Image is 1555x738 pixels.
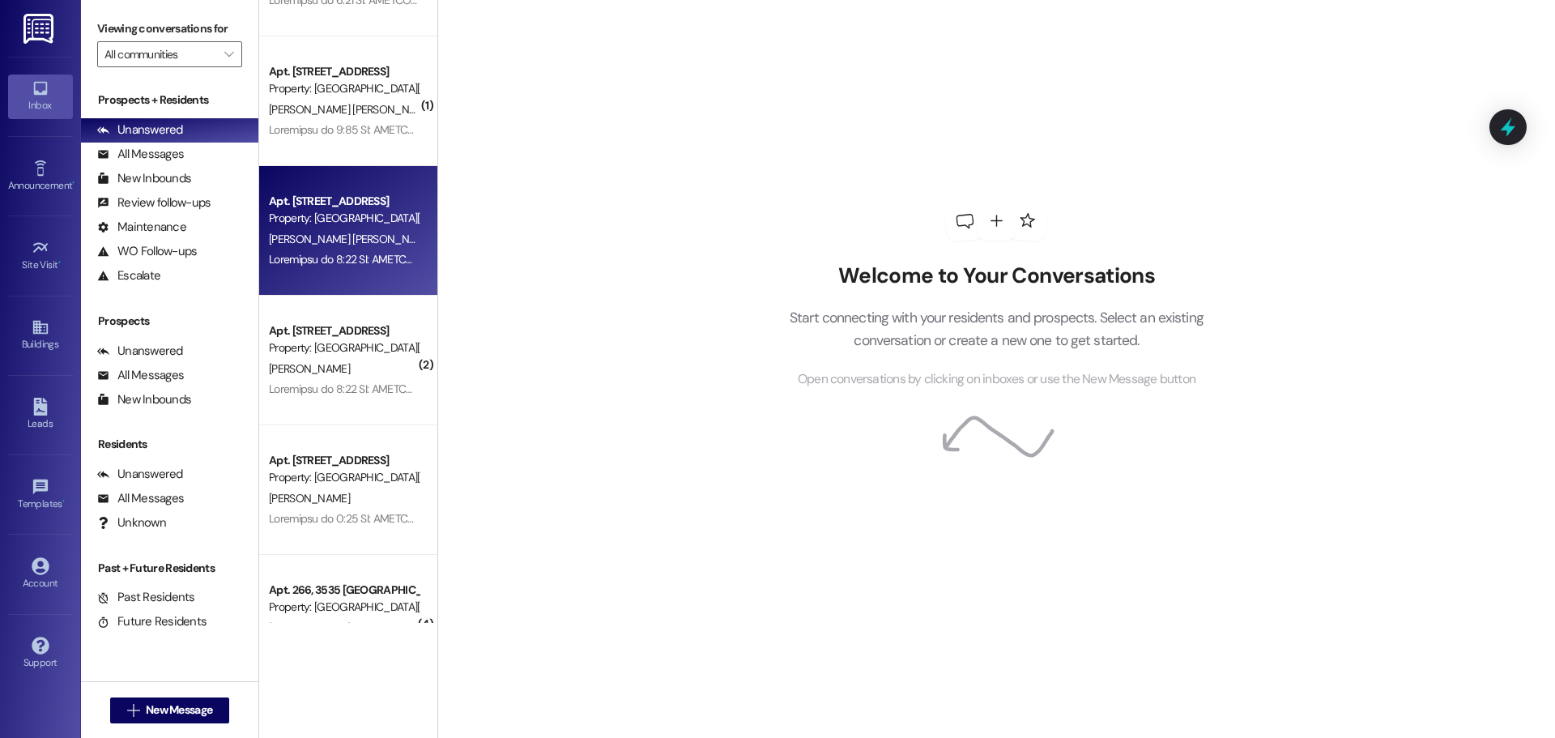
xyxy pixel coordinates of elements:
div: Property: [GEOGRAPHIC_DATA][PERSON_NAME] (4007) [269,599,419,616]
div: WO Follow-ups [97,243,197,260]
div: Property: [GEOGRAPHIC_DATA][PERSON_NAME] (4007) [269,80,419,97]
span: [PERSON_NAME] [PERSON_NAME] [269,102,438,117]
span: [PERSON_NAME] [269,361,350,376]
span: • [72,177,75,189]
div: All Messages [97,490,184,507]
div: Apt. [STREET_ADDRESS] [269,193,419,210]
div: Apt. 266, 3535 [GEOGRAPHIC_DATA] 11 [269,582,419,599]
i:  [127,704,139,717]
div: Escalate [97,267,160,284]
div: Apt. [STREET_ADDRESS] [269,322,419,339]
div: Apt. [STREET_ADDRESS] [269,63,419,80]
span: New Message [146,702,212,719]
input: All communities [104,41,216,67]
div: Apt. [STREET_ADDRESS] [269,452,419,469]
div: Future Residents [97,613,207,630]
div: Property: [GEOGRAPHIC_DATA][PERSON_NAME] (4007) [269,469,419,486]
a: Buildings [8,314,73,357]
div: Unanswered [97,343,183,360]
div: Property: [GEOGRAPHIC_DATA][PERSON_NAME] (4007) [269,339,419,356]
div: Prospects + Residents [81,92,258,109]
div: Unknown [97,514,166,531]
a: Leads [8,393,73,437]
button: New Message [110,697,230,723]
div: Past + Future Residents [81,560,258,577]
p: Start connecting with your residents and prospects. Select an existing conversation or create a n... [765,306,1228,352]
div: Property: [GEOGRAPHIC_DATA][PERSON_NAME] (4007) [269,210,419,227]
div: Unanswered [97,466,183,483]
a: Account [8,552,73,596]
span: [PERSON_NAME] [269,621,350,635]
span: • [62,496,65,507]
h2: Welcome to Your Conversations [765,263,1228,289]
span: Open conversations by clicking on inboxes or use the New Message button [798,369,1195,390]
div: Past Residents [97,589,195,606]
label: Viewing conversations for [97,16,242,41]
span: • [58,257,61,268]
img: ResiDesk Logo [23,14,57,44]
span: [PERSON_NAME] [PERSON_NAME] [269,232,433,246]
i:  [224,48,233,61]
span: [PERSON_NAME] [269,491,350,506]
div: All Messages [97,367,184,384]
div: New Inbounds [97,170,191,187]
a: Inbox [8,75,73,118]
div: New Inbounds [97,391,191,408]
div: Maintenance [97,219,186,236]
a: Site Visit • [8,234,73,278]
div: Review follow-ups [97,194,211,211]
div: Unanswered [97,122,183,139]
div: Prospects [81,313,258,330]
div: Residents [81,436,258,453]
div: All Messages [97,146,184,163]
a: Templates • [8,473,73,517]
a: Support [8,632,73,676]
